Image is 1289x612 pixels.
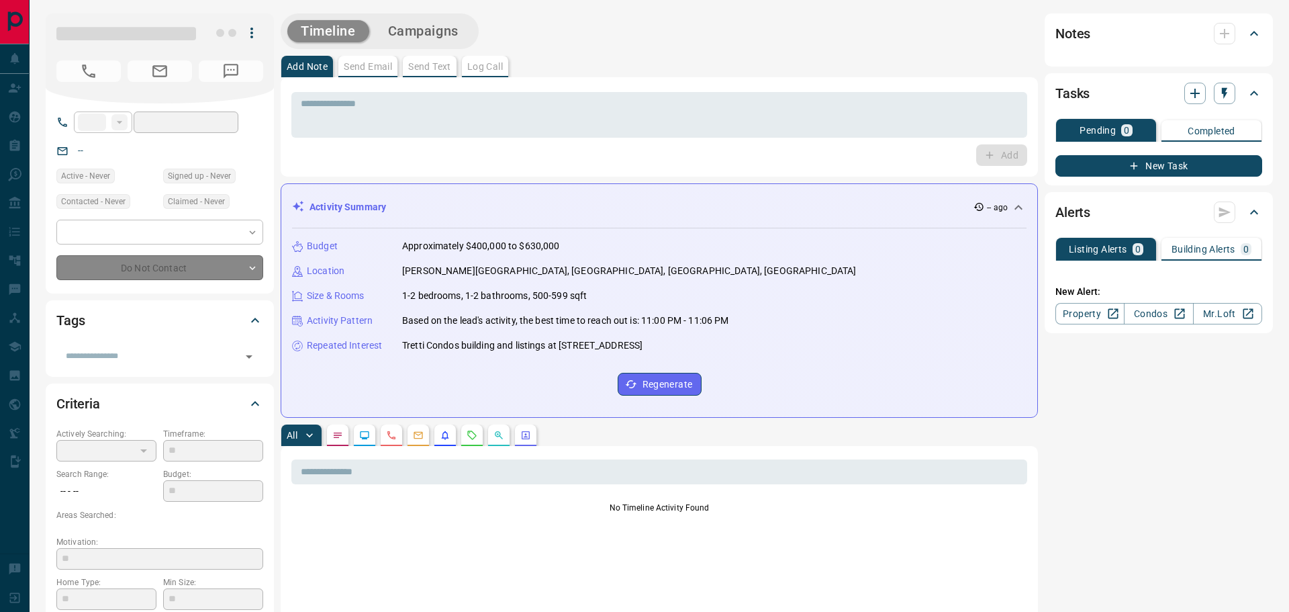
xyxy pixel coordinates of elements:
p: Budget: [163,468,263,480]
p: Repeated Interest [307,339,382,353]
p: Completed [1188,126,1235,136]
p: Actively Searching: [56,428,156,440]
div: Do Not Contact [56,255,263,280]
a: Property [1055,303,1125,324]
svg: Notes [332,430,343,441]
p: Size & Rooms [307,289,365,303]
p: Location [307,264,344,278]
p: Activity Summary [309,200,386,214]
svg: Listing Alerts [440,430,450,441]
h2: Criteria [56,393,100,414]
p: Approximately $400,000 to $630,000 [402,239,559,253]
h2: Tags [56,310,85,331]
button: Timeline [287,20,369,42]
p: Motivation: [56,536,263,548]
div: Activity Summary-- ago [292,195,1027,220]
p: -- - -- [56,480,156,502]
div: Tasks [1055,77,1262,110]
svg: Lead Browsing Activity [359,430,370,441]
p: -- ago [987,202,1008,214]
p: Home Type: [56,576,156,588]
p: Search Range: [56,468,156,480]
button: New Task [1055,155,1262,177]
svg: Requests [467,430,477,441]
svg: Agent Actions [520,430,531,441]
span: Signed up - Never [168,169,231,183]
button: Open [240,347,258,366]
div: Tags [56,304,263,337]
p: Min Size: [163,576,263,588]
p: 0 [1124,126,1129,135]
p: 0 [1135,245,1141,254]
svg: Calls [386,430,397,441]
p: Based on the lead's activity, the best time to reach out is: 11:00 PM - 11:06 PM [402,314,729,328]
p: Pending [1080,126,1116,135]
p: Activity Pattern [307,314,373,328]
p: Listing Alerts [1069,245,1127,254]
p: Tretti Condos building and listings at [STREET_ADDRESS] [402,339,642,353]
p: Add Note [287,62,328,71]
p: All [287,431,297,440]
span: No Email [128,60,192,82]
p: Timeframe: [163,428,263,440]
span: Active - Never [61,169,110,183]
p: No Timeline Activity Found [291,502,1027,514]
p: New Alert: [1055,285,1262,299]
p: [PERSON_NAME][GEOGRAPHIC_DATA], [GEOGRAPHIC_DATA], [GEOGRAPHIC_DATA], [GEOGRAPHIC_DATA] [402,264,856,278]
button: Campaigns [375,20,472,42]
svg: Opportunities [493,430,504,441]
span: No Number [56,60,121,82]
a: -- [78,145,83,156]
h2: Alerts [1055,202,1090,223]
p: Budget [307,239,338,253]
span: Contacted - Never [61,195,126,208]
p: 0 [1243,245,1249,254]
h2: Notes [1055,23,1090,44]
div: Alerts [1055,196,1262,228]
span: Claimed - Never [168,195,225,208]
span: No Number [199,60,263,82]
div: Criteria [56,388,263,420]
div: Notes [1055,17,1262,50]
a: Condos [1124,303,1193,324]
h2: Tasks [1055,83,1090,104]
svg: Emails [413,430,424,441]
p: 1-2 bedrooms, 1-2 bathrooms, 500-599 sqft [402,289,587,303]
button: Regenerate [618,373,702,396]
a: Mr.Loft [1193,303,1262,324]
p: Areas Searched: [56,509,263,521]
p: Building Alerts [1172,245,1235,254]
